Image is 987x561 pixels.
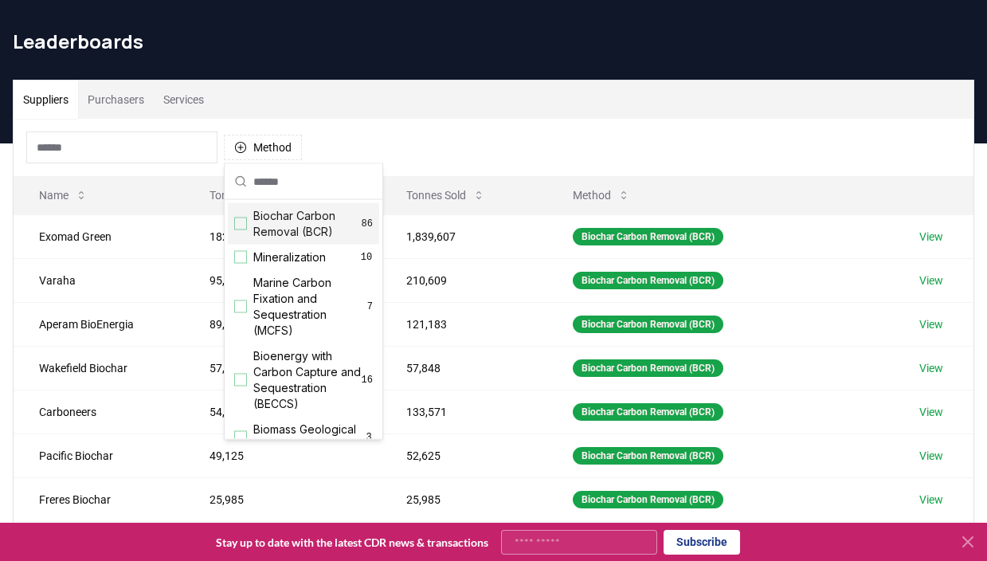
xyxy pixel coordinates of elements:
td: 210,609 [381,258,547,302]
span: 16 [362,374,373,386]
td: 133,571 [381,390,547,433]
div: Biochar Carbon Removal (BCR) [573,272,723,289]
td: 121,183 [381,302,547,346]
span: Mineralization [253,249,326,265]
span: 10 [360,251,373,264]
span: 3 [365,431,373,444]
div: Biochar Carbon Removal (BCR) [573,403,723,421]
td: Varaha [14,258,184,302]
td: Carboneers [14,390,184,433]
button: Suppliers [14,80,78,119]
a: View [919,360,943,376]
td: Freres Biochar [14,477,184,521]
button: Tonnes Sold [394,179,498,211]
div: Biochar Carbon Removal (BCR) [573,359,723,377]
button: Purchasers [78,80,154,119]
div: Biochar Carbon Removal (BCR) [573,491,723,508]
span: 86 [362,218,373,230]
span: Marine Carbon Fixation and Sequestration (MCFS) [253,275,367,339]
td: Wakefield Biochar [14,346,184,390]
span: Biomass Geological Sequestration [253,422,365,453]
a: View [919,316,943,332]
td: 89,298 [184,302,380,346]
a: View [919,273,943,288]
button: Services [154,80,213,119]
td: 95,276 [184,258,380,302]
td: 52,625 [381,433,547,477]
a: View [919,229,943,245]
td: 57,848 [381,346,547,390]
button: Tonnes Delivered [197,179,324,211]
td: 54,377 [184,390,380,433]
button: Method [224,135,302,160]
td: Pacific Biochar [14,433,184,477]
td: Exomad Green [14,214,184,258]
div: Biochar Carbon Removal (BCR) [573,228,723,245]
td: Aperam BioEnergia [14,302,184,346]
a: View [919,404,943,420]
span: 7 [367,300,373,313]
span: Biochar Carbon Removal (BCR) [253,208,362,240]
div: Biochar Carbon Removal (BCR) [573,447,723,465]
button: Name [26,179,100,211]
button: Method [560,179,643,211]
span: Bioenergy with Carbon Capture and Sequestration (BECCS) [253,348,362,412]
td: 25,985 [184,477,380,521]
a: View [919,448,943,464]
td: 182,445 [184,214,380,258]
h1: Leaderboards [13,29,974,54]
div: Biochar Carbon Removal (BCR) [573,316,723,333]
td: 57,840 [184,346,380,390]
td: 49,125 [184,433,380,477]
td: 25,985 [381,477,547,521]
td: 1,839,607 [381,214,547,258]
a: View [919,492,943,508]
